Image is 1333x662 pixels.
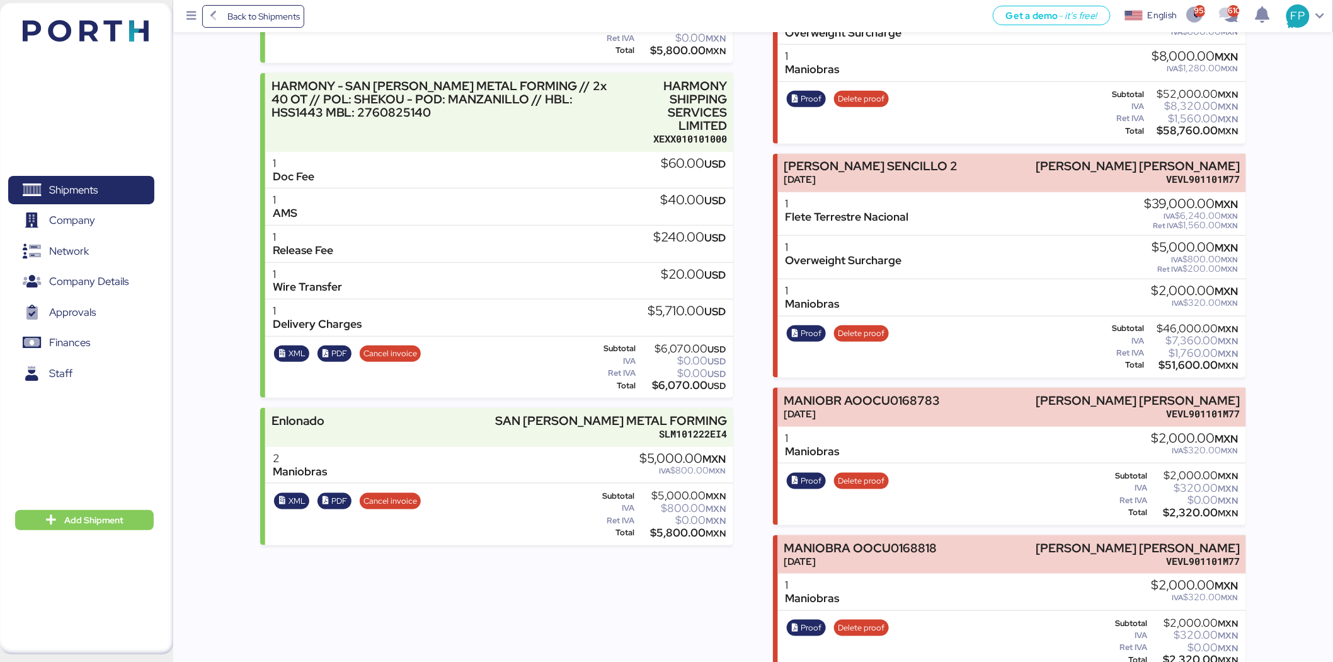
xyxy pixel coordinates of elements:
[318,493,352,509] button: PDF
[1102,619,1148,628] div: Subtotal
[273,268,342,281] div: 1
[625,132,727,146] div: XEXX010101000
[273,231,333,244] div: 1
[1172,446,1184,456] span: IVA
[49,211,95,229] span: Company
[1221,211,1239,221] span: MXN
[590,357,636,366] div: IVA
[1147,349,1239,358] div: $1,760.00
[49,181,98,199] span: Shipments
[1167,64,1179,74] span: IVA
[1218,483,1239,494] span: MXN
[1145,211,1239,221] div: $6,240.00
[638,504,726,513] div: $800.00
[1221,264,1239,274] span: MXN
[707,380,726,392] span: USD
[704,194,726,207] span: USD
[1218,89,1239,100] span: MXN
[786,50,840,63] div: 1
[8,176,154,205] a: Shipments
[1152,446,1239,455] div: $320.00
[707,344,726,355] span: USD
[590,344,636,353] div: Subtotal
[1221,446,1239,456] span: MXN
[1152,255,1239,264] div: $800.00
[1147,336,1239,346] div: $7,360.00
[1153,221,1179,231] span: Ret IVA
[638,33,726,43] div: $0.00
[1152,241,1239,255] div: $5,000.00
[49,303,96,322] span: Approvals
[704,157,726,171] span: USD
[1147,90,1239,99] div: $52,000.00
[1150,643,1239,653] div: $0.00
[639,466,726,475] div: $800.00
[274,346,309,362] button: XML
[1150,496,1239,505] div: $0.00
[786,211,909,224] div: Flete Terrestre Nacional
[272,414,324,427] div: Enlonado
[786,63,840,76] div: Maniobras
[786,254,902,267] div: Overweight Surcharge
[660,194,726,207] div: $40.00
[363,494,417,508] span: Cancel invoice
[801,92,822,106] span: Proof
[590,381,636,390] div: Total
[838,92,884,106] span: Delete proof
[639,452,726,466] div: $5,000.00
[1218,101,1239,112] span: MXN
[8,206,154,235] a: Company
[1215,432,1239,446] span: MXN
[363,347,417,361] span: Cancel invoice
[590,369,636,378] div: Ret IVA
[653,231,726,245] div: $240.00
[8,328,154,357] a: Finances
[64,513,123,528] span: Add Shipment
[1145,221,1239,230] div: $1,560.00
[360,493,421,509] button: Cancel invoice
[496,427,728,441] div: SLM101222EI4
[1215,579,1239,593] span: MXN
[49,272,129,291] span: Company Details
[1172,298,1184,308] span: IVA
[1150,508,1239,518] div: $2,320.00
[1102,484,1148,492] div: IVA
[1164,211,1176,221] span: IVA
[1218,642,1239,654] span: MXN
[1150,484,1239,493] div: $320.00
[1152,579,1239,593] div: $2,000.00
[1291,8,1305,24] span: FP
[1221,255,1239,265] span: MXN
[834,620,889,636] button: Delete proof
[1221,593,1239,603] span: MXN
[661,268,726,282] div: $20.00
[1102,496,1148,505] div: Ret IVA
[1218,360,1239,371] span: MXN
[1102,472,1148,480] div: Subtotal
[787,620,826,636] button: Proof
[786,197,909,211] div: 1
[834,473,889,489] button: Delete proof
[590,516,635,525] div: Ret IVA
[787,473,826,489] button: Proof
[49,334,90,352] span: Finances
[834,91,889,107] button: Delete proof
[1152,593,1239,602] div: $320.00
[706,528,726,539] span: MXN
[1036,555,1240,568] div: VEVL901101M77
[784,160,958,173] div: [PERSON_NAME] SENCILLO 2
[704,268,726,282] span: USD
[15,510,154,530] button: Add Shipment
[638,369,726,378] div: $0.00
[1150,618,1239,628] div: $2,000.00
[784,394,940,407] div: MANIOBR AOOCU0168783
[1218,618,1239,629] span: MXN
[8,267,154,296] a: Company Details
[49,364,72,383] span: Staff
[784,542,937,555] div: MANIOBRA OOCU0168818
[707,368,726,380] span: USD
[273,305,362,318] div: 1
[706,515,726,526] span: MXN
[1102,361,1145,369] div: Total
[1152,298,1239,308] div: $320.00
